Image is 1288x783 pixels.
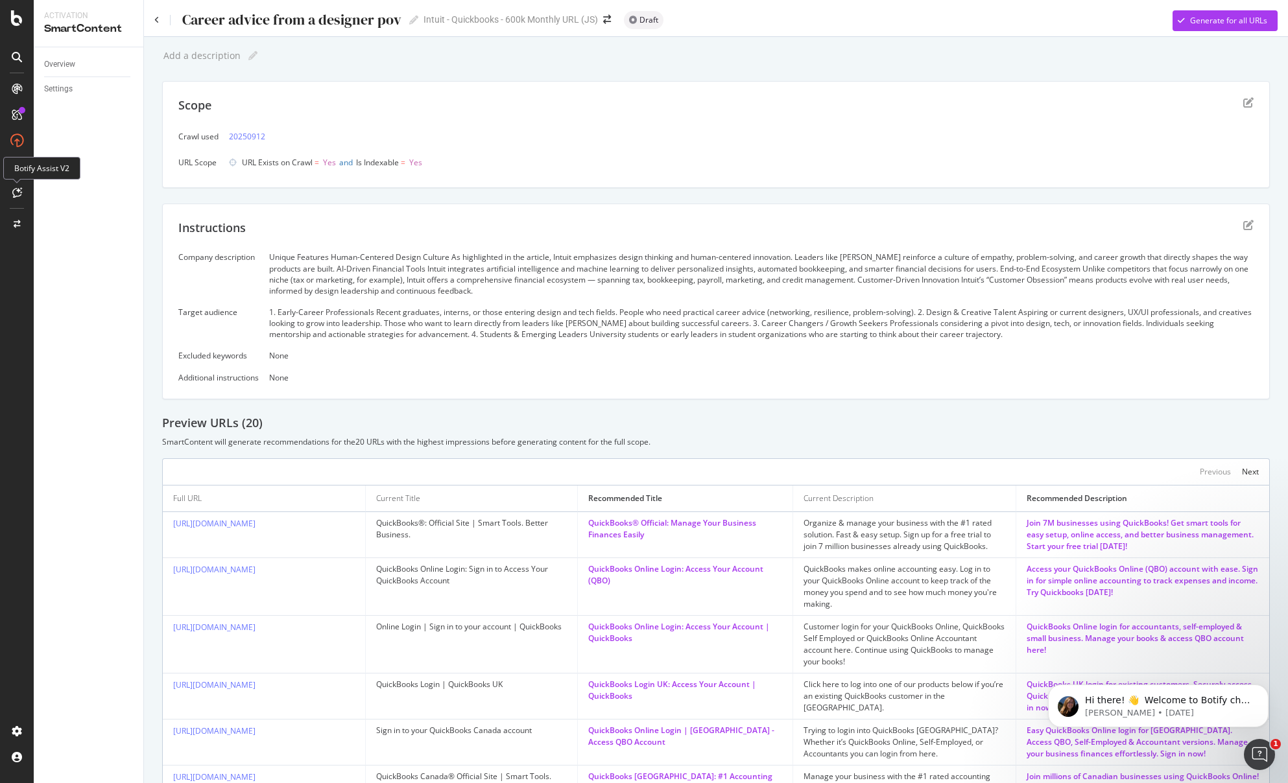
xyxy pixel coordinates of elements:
[44,58,75,71] div: Overview
[162,51,241,61] div: Add a description
[3,157,80,180] div: Botify Assist V2
[376,725,567,736] div: Sign in to your QuickBooks Canada account
[588,679,782,702] div: QuickBooks Login UK: Access Your Account | QuickBooks
[162,436,1270,447] div: SmartContent will generate recommendations for the 20 URLs with the highest impressions before ge...
[1027,493,1127,504] div: Recommended Description
[588,517,782,541] div: QuickBooks® Official: Manage Your Business Finances Easily
[401,157,405,168] span: =
[804,621,1005,668] div: Customer login for your QuickBooks Online, QuickBooks Self Employed or QuickBooks Online Accounta...
[173,679,256,690] a: [URL][DOMAIN_NAME]
[588,563,782,587] div: QuickBooks Online Login: Access Your Account (QBO)
[376,679,567,690] div: QuickBooks Login | QuickBooks UK
[315,157,319,168] span: =
[181,12,401,28] div: Career advice from a designer pov
[44,10,133,21] div: Activation
[178,307,259,318] div: Target audience
[173,622,256,633] a: [URL][DOMAIN_NAME]
[1027,621,1259,656] div: QuickBooks Online login for accountants, self-employed & small business. Manage your books & acce...
[339,157,353,168] span: and
[376,621,567,633] div: Online Login | Sign in to your account | QuickBooks
[269,307,1254,340] div: 1. Early-Career Professionals Recent graduates, interns, or those entering design and tech fields...
[178,157,219,168] div: URL Scope
[804,725,1005,760] div: Trying to login into QuickBooks [GEOGRAPHIC_DATA]? Whether it’s QuickBooks Online, Self-Employed,...
[603,15,611,24] div: arrow-right-arrow-left
[229,130,265,143] a: 20250912
[1173,10,1278,31] button: Generate for all URLs
[173,518,256,529] a: [URL][DOMAIN_NAME]
[44,21,133,36] div: SmartContent
[423,13,598,26] div: Intuit - Quickbooks - 600k Monthly URL (JS)
[154,16,160,24] a: Click to go back
[44,82,73,96] div: Settings
[1243,220,1254,230] div: edit
[804,563,1005,610] div: QuickBooks makes online accounting easy. Log in to your QuickBooks Online account to keep track o...
[1243,97,1254,108] div: edit
[1029,657,1288,748] iframe: Intercom notifications message
[1027,725,1259,760] div: Easy QuickBooks Online login for [GEOGRAPHIC_DATA]. Access QBO, Self-Employed & Accountant versio...
[804,679,1005,714] div: Click here to log into one of our products below if you’re an existing QuickBooks customer in the...
[173,725,256,736] a: [URL][DOMAIN_NAME]
[804,517,1005,552] div: Organize & manage your business with the #1 rated solution. Fast & easy setup. Sign up for a free...
[178,372,259,383] div: Additional instructions
[178,251,259,263] div: Company description
[323,157,336,168] span: Yes
[269,350,1254,361] div: None
[44,58,134,71] a: Overview
[639,16,658,24] span: Draft
[44,82,134,96] a: Settings
[1190,15,1267,26] div: Generate for all URLs
[1244,739,1275,770] iframe: Intercom live chat
[1270,739,1281,749] span: 1
[356,157,399,168] span: Is Indexable
[173,771,256,782] a: [URL][DOMAIN_NAME]
[248,51,257,60] i: Edit report name
[588,725,782,748] div: QuickBooks Online Login | [GEOGRAPHIC_DATA] - Access QBO Account
[376,517,567,541] div: QuickBooks®: Official Site | Smart Tools. Better Business.
[804,493,874,504] div: Current Description
[178,220,246,237] div: Instructions
[178,350,259,361] div: Excluded keywords
[269,372,1254,383] div: None
[1242,464,1259,480] button: Next
[1200,464,1231,480] button: Previous
[409,157,422,168] span: Yes
[162,415,1270,432] div: Preview URLs ( 20 )
[1027,679,1259,714] div: QuickBooks UK login for existing customers. Securely access QuickBooks Online and manage your bus...
[624,11,663,29] div: neutral label
[1200,466,1231,477] div: Previous
[1027,517,1259,552] div: Join 7M businesses using QuickBooks! Get smart tools for easy setup, online access, and better bu...
[376,493,420,504] div: Current Title
[409,16,418,25] i: Edit report name
[269,251,1254,296] div: Unique Features Human-Centered Design Culture As highlighted in the article, Intuit emphasizes de...
[173,564,256,575] a: [URL][DOMAIN_NAME]
[588,621,782,644] div: QuickBooks Online Login: Access Your Account | QuickBooks
[376,563,567,587] div: QuickBooks Online Login: Sign in to Access Your QuickBooks Account
[173,493,202,504] div: Full URL
[588,493,662,504] div: Recommended Title
[178,131,219,142] div: Crawl used
[1242,466,1259,477] div: Next
[1027,563,1259,598] div: Access your QuickBooks Online (QBO) account with ease. Sign in for simple online accounting to tr...
[178,97,211,114] div: Scope
[242,157,313,168] span: URL Exists on Crawl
